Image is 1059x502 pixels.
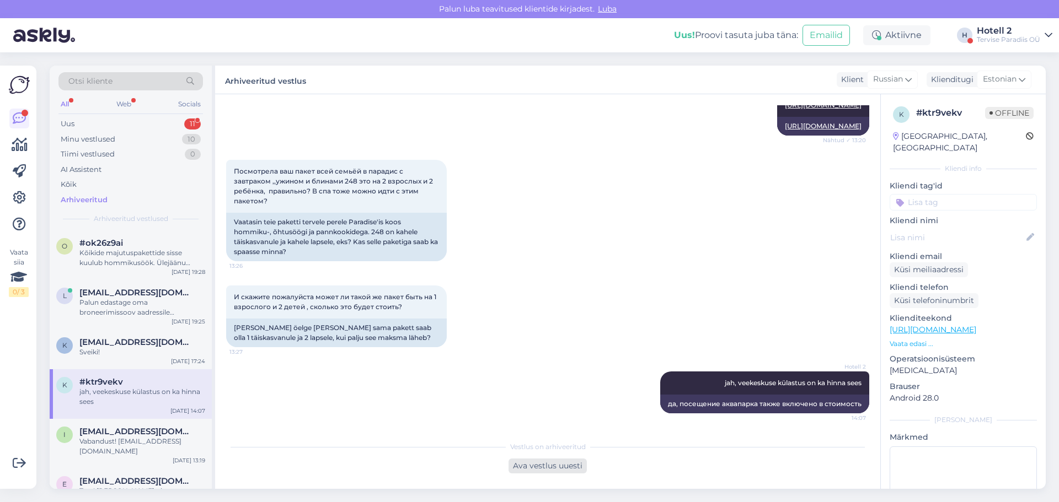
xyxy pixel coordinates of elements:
span: elena64@inbox.lv [79,476,194,486]
p: Kliendi email [890,251,1037,262]
span: k [899,110,904,118]
div: Ava vestlus uuesti [509,458,587,473]
div: Vabandust! [EMAIL_ADDRESS][DOMAIN_NAME] [79,436,205,456]
span: o [62,242,67,250]
b: Uus! [674,30,695,40]
input: Lisa nimi [890,231,1024,244]
div: [GEOGRAPHIC_DATA], [GEOGRAPHIC_DATA] [893,131,1026,154]
p: Kliendi nimi [890,215,1037,226]
div: Proovi tasuta juba täna: [674,29,798,42]
div: Arhiveeritud [61,195,108,206]
span: Hotell 2 [825,363,866,371]
div: Web [114,97,133,111]
div: Minu vestlused [61,134,115,145]
span: lasma.esenvalde@inbox.lv [79,288,194,298]
span: Estonian [983,73,1017,85]
span: jah, veekeskuse külastus on ka hinna sees [725,379,862,387]
a: [URL][DOMAIN_NAME] [890,325,976,334]
div: Küsi meiliaadressi [890,262,968,277]
span: Arhiveeritud vestlused [94,214,168,224]
span: И скажите пожалуйста может ли такой же пакет быть на 1 взрослого и 2 детей , сколько это будет ст... [234,293,438,311]
span: l [63,292,67,300]
p: Kliendi telefon [890,282,1037,293]
img: Askly Logo [9,74,30,95]
div: Hotell 2 [977,26,1040,35]
div: Vaatasin teie paketti tervele perele Paradise'is koos hommiku-, õhtusöögi ja pannkookidega. 248 o... [226,213,447,261]
p: [MEDICAL_DATA] [890,365,1037,376]
a: Hotell 2Tervise Paradiis OÜ [977,26,1052,44]
span: ilmar.jyrisaar@gmail.com [79,427,194,436]
span: Nähtud ✓ 13:20 [823,136,866,144]
p: Vaata edasi ... [890,339,1037,349]
span: Offline [985,107,1034,119]
label: Arhiveeritud vestlus [225,72,306,87]
div: Küsi telefoninumbrit [890,293,978,308]
button: Emailid [803,25,850,46]
div: 10 [182,134,201,145]
div: Aktiivne [863,25,930,45]
p: Android 28.0 [890,392,1037,404]
div: [DATE] 17:24 [171,357,205,365]
div: [PERSON_NAME] öelge [PERSON_NAME] sama pakett saab olla 1 täiskasvanule ja 2 lapsele, kui palju s... [226,319,447,347]
p: Kliendi tag'id [890,180,1037,192]
div: Klienditugi [927,74,974,85]
div: All [58,97,71,111]
span: Luba [595,4,620,14]
div: jah, veekeskuse külastus on ka hinna sees [79,387,205,407]
div: Klient [837,74,864,85]
span: Otsi kliente [68,75,113,87]
span: Посмотрела ваш пакет всей семьёй в парадис с завтраком ,,ужином и блинами 248 это на 2 взрослых и... [234,167,435,205]
div: Tiimi vestlused [61,149,115,160]
div: [DATE] 19:28 [172,268,205,276]
div: [DATE] 13:19 [173,456,205,465]
div: [DATE] 14:07 [170,407,205,415]
input: Lisa tag [890,194,1037,210]
div: 11 [184,118,201,129]
div: Kliendi info [890,164,1037,174]
div: [PERSON_NAME] [890,415,1037,425]
span: Vestlus on arhiveeritud [510,442,586,452]
div: # ktr9vekv [916,106,985,120]
div: 0 [185,149,201,160]
a: [URL][DOMAIN_NAME] [785,122,862,130]
div: H [957,28,972,43]
div: Kõik [61,179,77,190]
div: 0 / 3 [9,287,29,297]
div: Tervise Paradiis OÜ [977,35,1040,44]
div: Vaata siia [9,247,29,297]
span: k [62,381,67,389]
p: Märkmed [890,431,1037,443]
div: [DATE] 19:25 [172,317,205,326]
p: Operatsioonisüsteem [890,353,1037,365]
span: 13:26 [229,262,271,270]
span: k [62,341,67,349]
div: да, посещение аквапарка также включено в стоимость [660,395,869,413]
div: Sveiki! [79,347,205,357]
span: i [63,430,66,439]
p: Klienditeekond [890,312,1037,324]
span: #ok26z9ai [79,238,123,248]
div: Uus [61,118,74,129]
span: 13:27 [229,348,271,356]
div: Kõikide majutuspakettide sisse kuulub hommikusöök. Ülejäänu sõltub sellest mis paketi [PERSON_NAME] [79,248,205,268]
span: e [62,480,67,488]
span: 14:07 [825,414,866,422]
span: #ktr9vekv [79,377,123,387]
div: Palun edastage oma broneerimissoov aadressile [EMAIL_ADDRESS][DOMAIN_NAME] või [EMAIL_ADDRESS][DO... [79,298,205,317]
div: AI Assistent [61,164,101,175]
span: Russian [873,73,903,85]
span: kalnozolam@gmail.com [79,337,194,347]
p: Brauser [890,381,1037,392]
div: Socials [176,97,203,111]
a: [URL][DOMAIN_NAME] [785,101,862,109]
